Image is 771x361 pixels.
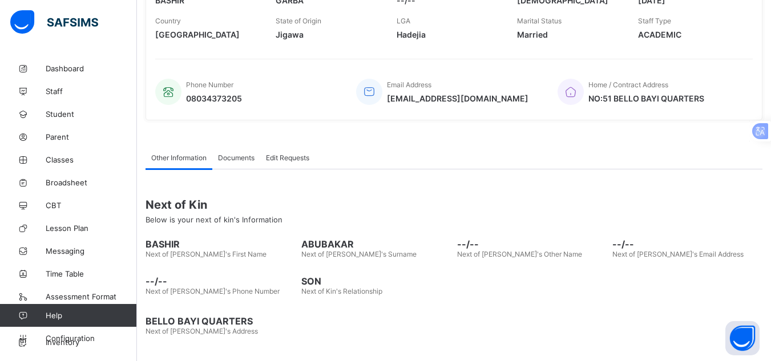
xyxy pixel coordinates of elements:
span: Student [46,109,137,119]
span: Time Table [46,269,137,278]
span: ACADEMIC [638,30,741,39]
span: Below is your next of kin's Information [146,215,282,224]
button: Open asap [725,321,760,355]
span: Next of Kin's Relationship [301,287,382,295]
span: Jigawa [276,30,379,39]
span: Next of [PERSON_NAME]'s Surname [301,250,417,258]
span: Next of [PERSON_NAME]'s Phone Number [146,287,280,295]
span: Marital Status [517,17,562,25]
span: Home / Contract Address [588,80,668,89]
span: Messaging [46,246,137,255]
span: --/-- [146,275,296,287]
span: Edit Requests [266,153,309,162]
span: Other Information [151,153,207,162]
span: ABUBAKAR [301,238,451,250]
span: Email Address [387,80,431,89]
span: Married [517,30,620,39]
span: State of Origin [276,17,321,25]
span: Broadsheet [46,178,137,187]
span: [GEOGRAPHIC_DATA] [155,30,259,39]
span: Configuration [46,334,136,343]
span: BASHIR [146,238,296,250]
span: Next of [PERSON_NAME]'s Email Address [612,250,744,258]
span: Next of [PERSON_NAME]'s Other Name [457,250,582,258]
span: Dashboard [46,64,137,73]
span: BELLO BAYI QUARTERS [146,315,762,327]
span: [EMAIL_ADDRESS][DOMAIN_NAME] [387,94,528,103]
span: Hadejia [397,30,500,39]
span: Next of [PERSON_NAME]'s Address [146,327,258,335]
span: Next of [PERSON_NAME]'s First Name [146,250,267,258]
span: --/-- [612,238,762,250]
span: --/-- [457,238,607,250]
span: Documents [218,153,255,162]
span: Parent [46,132,137,141]
span: 08034373205 [186,94,242,103]
span: Help [46,311,136,320]
img: safsims [10,10,98,34]
span: Phone Number [186,80,233,89]
span: SON [301,275,451,287]
span: Staff [46,87,137,96]
span: CBT [46,201,137,210]
span: Lesson Plan [46,224,137,233]
span: Country [155,17,181,25]
span: NO:51 BELLO BAYI QUARTERS [588,94,704,103]
span: Assessment Format [46,292,137,301]
span: Staff Type [638,17,671,25]
span: Classes [46,155,137,164]
span: LGA [397,17,410,25]
span: Next of Kin [146,198,762,212]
